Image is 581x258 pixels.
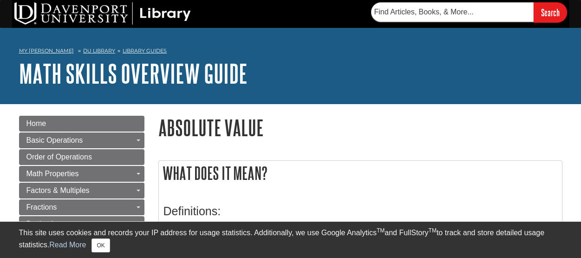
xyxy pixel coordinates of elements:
span: Decimals [26,220,57,228]
a: Decimals [19,216,144,232]
input: Search [534,2,567,22]
div: This site uses cookies and records your IP address for usage statistics. Additionally, we use Goo... [19,227,562,252]
span: Fractions [26,203,57,211]
button: Close [91,238,110,252]
form: Searches DU Library's articles, books, and more [371,2,567,22]
h1: Absolute Value [158,116,562,139]
a: DU Library [83,47,115,54]
span: Basic Operations [26,136,83,144]
nav: breadcrumb [19,45,562,60]
span: Order of Operations [26,153,92,161]
a: Basic Operations [19,132,144,148]
h3: Definitions: [163,205,557,218]
a: Math Skills Overview Guide [19,59,248,88]
span: Home [26,119,46,127]
a: Order of Operations [19,149,144,165]
a: Fractions [19,199,144,215]
a: Read More [49,241,86,249]
span: Factors & Multiples [26,186,90,194]
a: Home [19,116,144,132]
span: Math Properties [26,170,79,178]
a: My [PERSON_NAME] [19,47,74,55]
a: Math Properties [19,166,144,182]
input: Find Articles, Books, & More... [371,2,534,22]
h2: What does it mean? [159,161,562,185]
img: DU Library [14,2,191,25]
sup: TM [377,227,385,234]
a: Factors & Multiples [19,183,144,198]
a: Library Guides [123,47,167,54]
sup: TM [429,227,437,234]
